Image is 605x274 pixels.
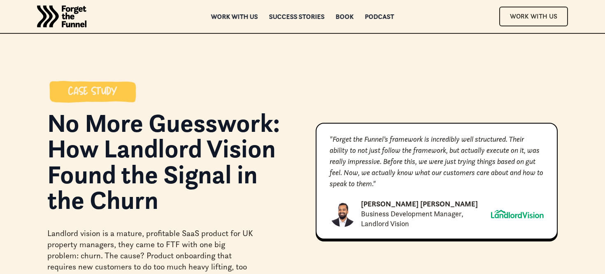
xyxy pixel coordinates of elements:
a: Work With Us [499,7,568,26]
div: Business Development Manager, Landlord Vision [361,209,478,229]
a: Podcast [365,14,394,19]
a: Success Stories [269,14,325,19]
a: Work with us [211,14,258,19]
a: Book [336,14,354,19]
em: "Forget the Funnel’s framework is incredibly well structured. Their ability to not just follow th... [330,134,543,188]
h1: No More Guesswork: How Landlord Vision Found the Signal in the Churn [47,110,289,221]
div: [PERSON_NAME] [PERSON_NAME] [361,199,478,209]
